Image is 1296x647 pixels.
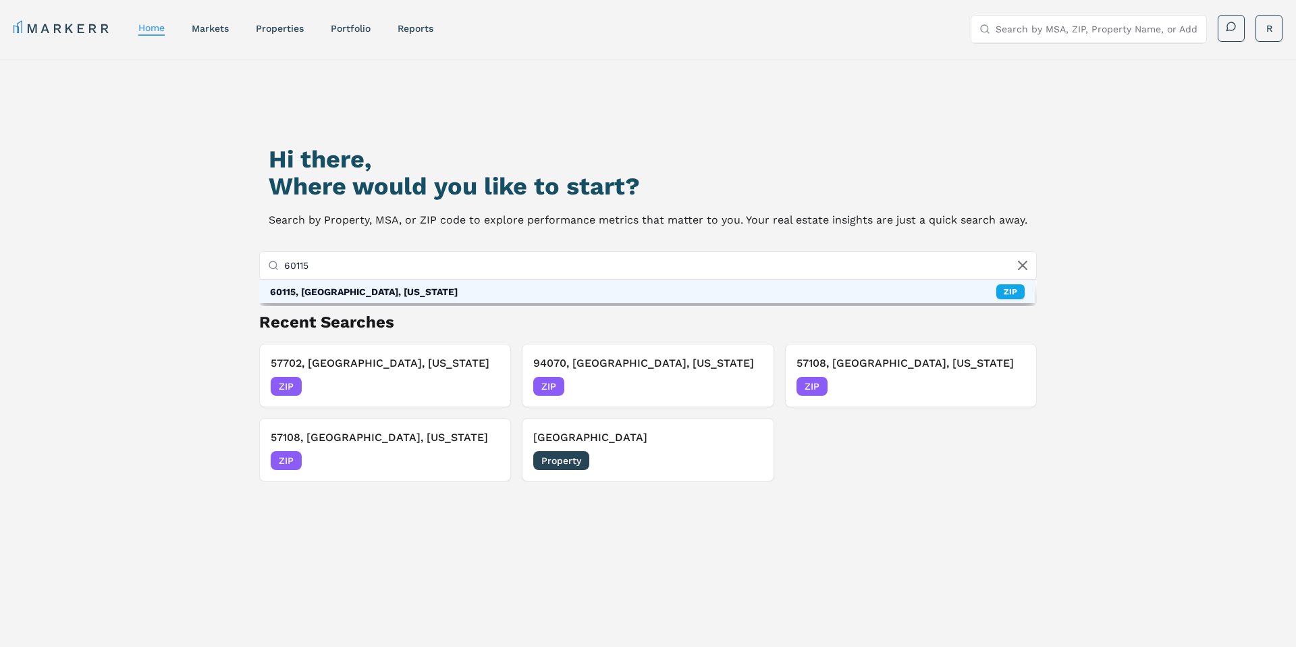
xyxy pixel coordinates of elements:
[271,451,302,470] span: ZIP
[996,284,1025,299] div: ZIP
[271,355,500,371] h3: 57702, [GEOGRAPHIC_DATA], [US_STATE]
[533,451,589,470] span: Property
[796,377,828,396] span: ZIP
[270,285,458,299] div: 60115, [GEOGRAPHIC_DATA], [US_STATE]
[259,418,511,482] button: 57108, [GEOGRAPHIC_DATA], [US_STATE]ZIP[DATE]
[732,454,763,467] span: [DATE]
[796,355,1025,371] h3: 57108, [GEOGRAPHIC_DATA], [US_STATE]
[1266,22,1272,35] span: R
[256,23,304,34] a: properties
[533,377,564,396] span: ZIP
[331,23,371,34] a: Portfolio
[785,344,1037,407] button: 57108, [GEOGRAPHIC_DATA], [US_STATE]ZIP[DATE]
[469,380,500,393] span: [DATE]
[533,430,762,446] h3: [GEOGRAPHIC_DATA]
[995,380,1025,393] span: [DATE]
[398,23,433,34] a: reports
[533,355,762,371] h3: 94070, [GEOGRAPHIC_DATA], [US_STATE]
[284,252,1028,279] input: Search by MSA, ZIP, Property Name, or Address
[192,23,229,34] a: markets
[271,377,302,396] span: ZIP
[269,173,1027,200] h2: Where would you like to start?
[1255,15,1282,42] button: R
[269,146,1027,173] h1: Hi there,
[469,454,500,467] span: [DATE]
[271,430,500,446] h3: 57108, [GEOGRAPHIC_DATA], [US_STATE]
[259,280,1035,303] div: ZIP: 60115, DeKalb, Illinois
[996,16,1198,43] input: Search by MSA, ZIP, Property Name, or Address
[259,280,1035,303] div: Suggestions
[732,380,763,393] span: [DATE]
[259,344,511,407] button: 57702, [GEOGRAPHIC_DATA], [US_STATE]ZIP[DATE]
[522,418,774,482] button: [GEOGRAPHIC_DATA]Property[DATE]
[522,344,774,407] button: 94070, [GEOGRAPHIC_DATA], [US_STATE]ZIP[DATE]
[259,311,1037,333] h2: Recent Searches
[269,211,1027,230] p: Search by Property, MSA, or ZIP code to explore performance metrics that matter to you. Your real...
[138,22,165,33] a: home
[13,19,111,38] a: MARKERR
